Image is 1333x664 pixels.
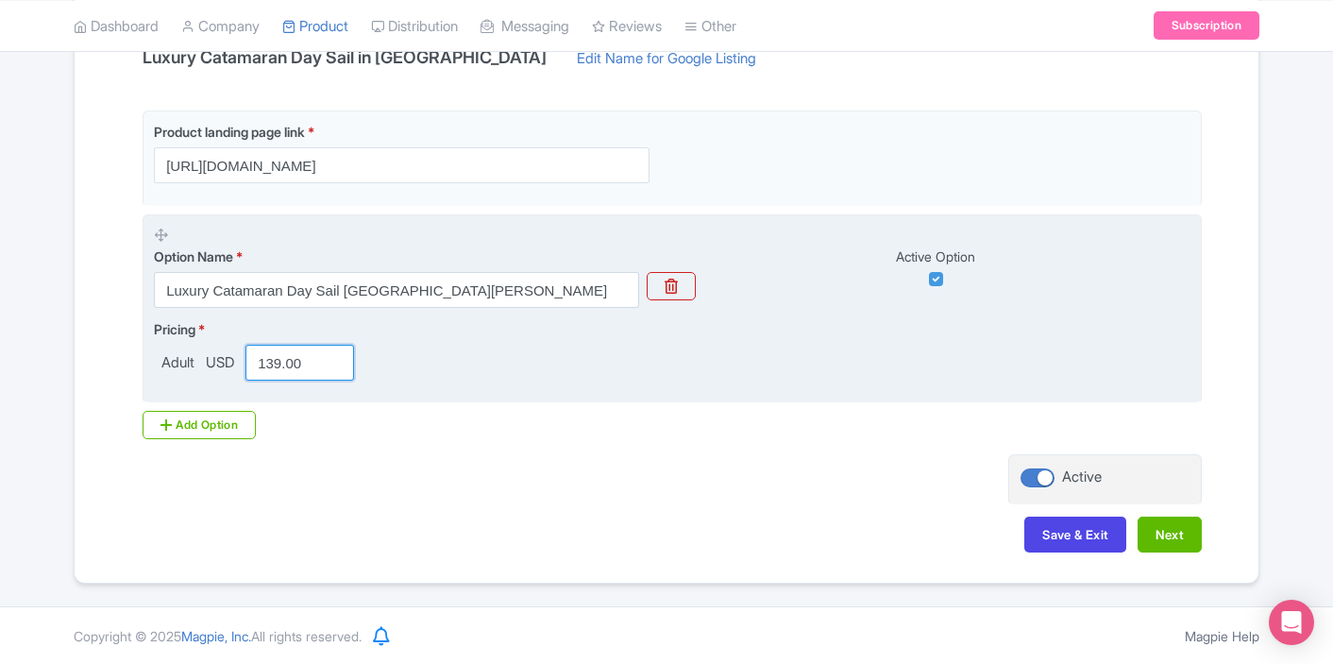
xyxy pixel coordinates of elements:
[558,48,775,78] a: Edit Name for Google Listing
[1185,628,1259,644] a: Magpie Help
[154,321,195,337] span: Pricing
[181,628,251,644] span: Magpie, Inc.
[202,352,238,374] span: USD
[143,411,256,439] div: Add Option
[154,272,639,308] input: Option Name
[154,352,202,374] span: Adult
[1154,11,1259,40] a: Subscription
[1024,517,1126,553] button: Save & Exit
[131,48,558,67] h4: Luxury Catamaran Day Sail in [GEOGRAPHIC_DATA]
[62,626,373,646] div: Copyright © 2025 All rights reserved.
[154,147,650,183] input: Product landing page link
[896,248,975,264] span: Active Option
[1062,467,1102,488] div: Active
[154,248,233,264] span: Option Name
[245,345,354,381] input: 0.00
[1138,517,1202,553] button: Next
[154,124,305,140] span: Product landing page link
[1269,600,1314,645] div: Open Intercom Messenger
